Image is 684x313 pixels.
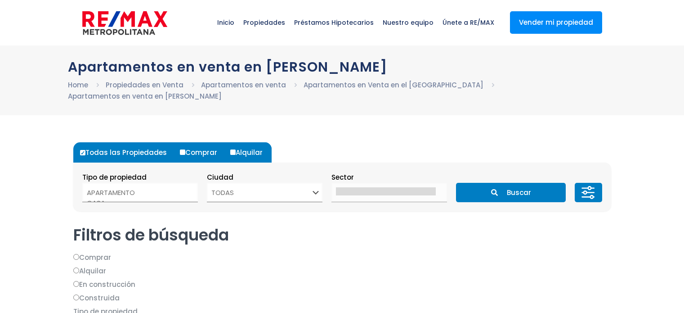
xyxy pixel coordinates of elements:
input: Comprar [73,254,79,260]
input: Alquilar [230,150,236,155]
img: remax-metropolitana-logo [82,9,167,36]
a: Apartamentos en Venta en el [GEOGRAPHIC_DATA] [304,80,483,90]
label: Todas las Propiedades [78,142,176,163]
span: Sector [331,172,354,182]
label: Comprar [73,252,611,263]
option: APARTAMENTO [87,187,187,198]
input: Construida [73,295,79,300]
span: Inicio [213,9,239,36]
option: CASA [87,198,187,208]
a: Vender mi propiedad [510,11,602,34]
label: Alquilar [73,265,611,277]
span: Nuestro equipo [378,9,438,36]
input: Alquilar [73,268,79,273]
button: Buscar [456,183,566,202]
span: Únete a RE/MAX [438,9,499,36]
label: Alquilar [228,142,272,163]
label: En construcción [73,279,611,290]
span: Préstamos Hipotecarios [290,9,378,36]
input: Todas las Propiedades [80,150,85,155]
input: Comprar [180,150,185,155]
span: Propiedades [239,9,290,36]
span: Ciudad [207,172,233,182]
a: Apartamentos en venta [201,80,286,90]
input: En construcción [73,281,79,287]
span: Tipo de propiedad [82,172,147,182]
label: Comprar [178,142,226,163]
a: Home [68,80,88,90]
a: Propiedades en Venta [106,80,183,90]
h2: Filtros de búsqueda [73,225,611,245]
h1: Apartamentos en venta en [PERSON_NAME] [68,59,617,75]
label: Construida [73,292,611,304]
a: Apartamentos en venta en [PERSON_NAME] [68,91,222,101]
